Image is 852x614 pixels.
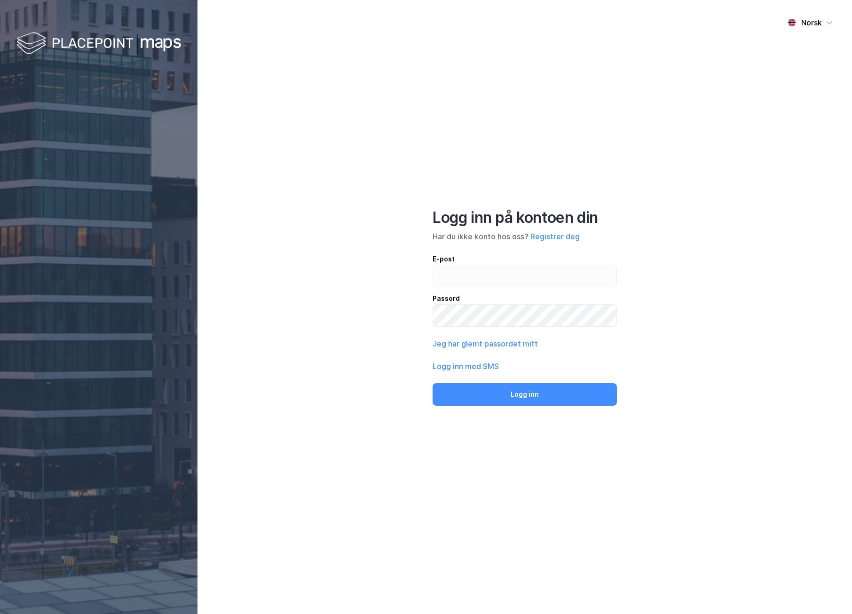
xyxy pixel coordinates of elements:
div: Logg inn på kontoen din [433,208,617,227]
div: E-post [433,253,617,265]
div: Norsk [801,17,822,28]
button: Logg inn med SMS [433,361,499,372]
img: logo-white.f07954bde2210d2a523dddb988cd2aa7.svg [16,30,181,58]
div: Har du ikke konto hos oss? [433,231,617,242]
button: Jeg har glemt passordet mitt [433,338,538,349]
button: Registrer deg [530,231,580,242]
button: Logg inn [433,383,617,406]
div: Passord [433,293,617,304]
